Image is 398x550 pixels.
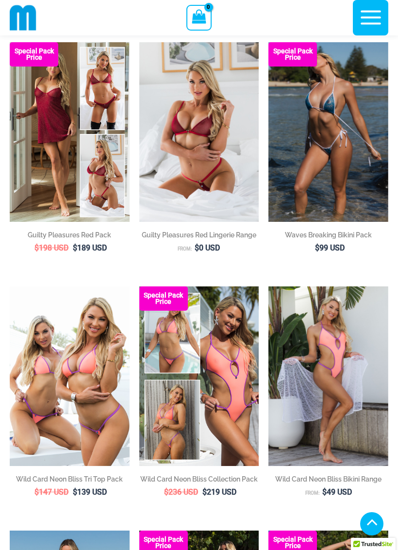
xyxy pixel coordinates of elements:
[178,246,192,251] span: From:
[10,4,36,31] img: cropped mm emblem
[139,474,259,484] h2: Wild Card Neon Bliss Collection Pack
[139,286,259,466] img: Collection Pack (7)
[268,230,388,240] h2: Waves Breaking Bikini Pack
[139,42,259,222] img: Guilty Pleasures Red 1045 Bra 689 Micro 05
[139,286,259,466] a: Collection Pack (7) Collection Pack B (1)Collection Pack B (1)
[73,487,107,497] bdi: 139 USD
[268,286,388,466] img: Wild Card Neon Bliss 312 Top 01
[10,474,130,487] a: Wild Card Neon Bliss Tri Top Pack
[34,487,68,497] bdi: 147 USD
[315,243,345,252] bdi: 99 USD
[268,42,388,222] img: Waves Breaking Ocean 312 Top 456 Bottom 08
[139,292,188,305] b: Special Pack Price
[268,536,317,549] b: Special Pack Price
[139,474,259,487] a: Wild Card Neon Bliss Collection Pack
[34,243,68,252] bdi: 198 USD
[139,230,259,240] h2: Guilty Pleasures Red Lingerie Range
[164,487,168,497] span: $
[202,487,236,497] bdi: 219 USD
[34,243,39,252] span: $
[10,230,130,243] a: Guilty Pleasures Red Pack
[268,286,388,466] a: Wild Card Neon Bliss 312 Top 01Wild Card Neon Bliss 819 One Piece St Martin 5996 Sarong 04Wild Ca...
[195,243,199,252] span: $
[73,243,77,252] span: $
[34,487,39,497] span: $
[305,490,320,496] span: From:
[139,230,259,243] a: Guilty Pleasures Red Lingerie Range
[10,230,130,240] h2: Guilty Pleasures Red Pack
[73,487,77,497] span: $
[322,487,327,497] span: $
[164,487,198,497] bdi: 236 USD
[268,474,388,484] h2: Wild Card Neon Bliss Bikini Range
[10,286,130,466] a: Wild Card Neon Bliss Tri Top PackWild Card Neon Bliss Tri Top Pack BWild Card Neon Bliss Tri Top ...
[10,42,130,222] a: Guilty Pleasures Red Collection Pack F Guilty Pleasures Red Collection Pack BGuilty Pleasures Red...
[10,42,130,222] img: Guilty Pleasures Red Collection Pack F
[139,536,188,549] b: Special Pack Price
[10,48,58,61] b: Special Pack Price
[268,230,388,243] a: Waves Breaking Bikini Pack
[186,5,211,30] a: View Shopping Cart, empty
[202,487,207,497] span: $
[10,286,130,466] img: Wild Card Neon Bliss Tri Top Pack
[268,42,388,222] a: Waves Breaking Ocean 312 Top 456 Bottom 08 Waves Breaking Ocean 312 Top 456 Bottom 04Waves Breaki...
[139,42,259,222] a: Guilty Pleasures Red 1045 Bra 689 Micro 05Guilty Pleasures Red 1045 Bra 689 Micro 06Guilty Pleasu...
[73,243,107,252] bdi: 189 USD
[315,243,319,252] span: $
[268,474,388,487] a: Wild Card Neon Bliss Bikini Range
[195,243,220,252] bdi: 0 USD
[322,487,352,497] bdi: 49 USD
[10,474,130,484] h2: Wild Card Neon Bliss Tri Top Pack
[268,48,317,61] b: Special Pack Price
